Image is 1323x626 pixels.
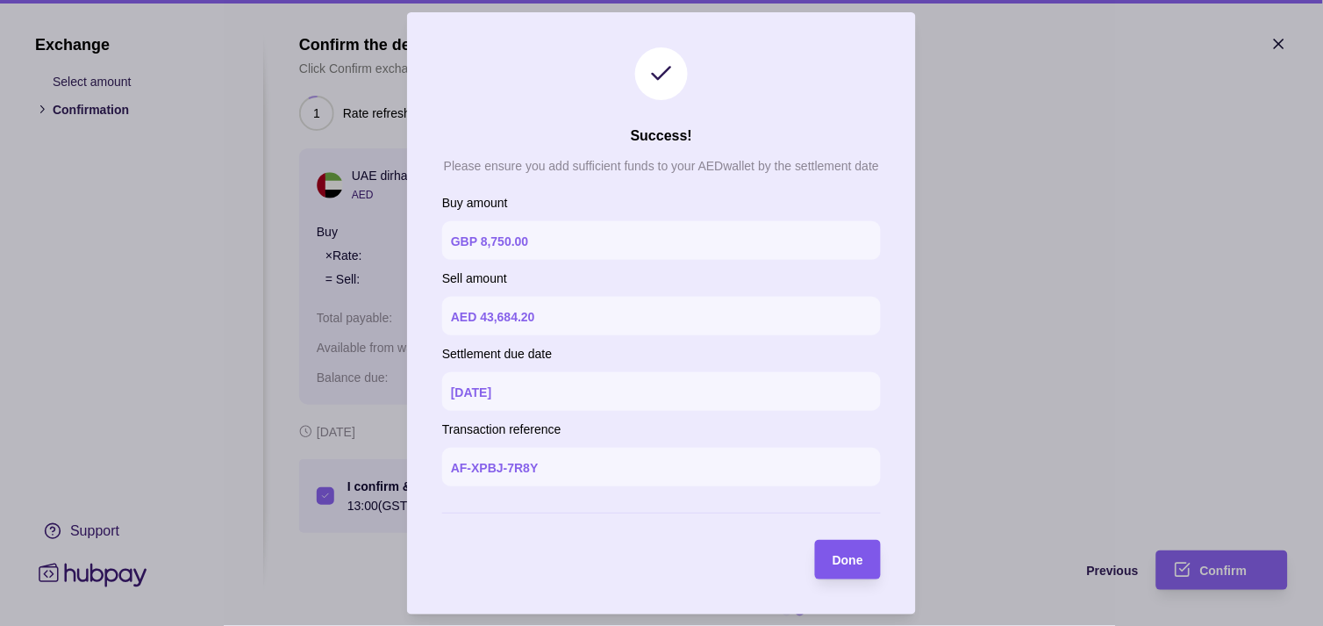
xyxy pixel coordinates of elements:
[451,461,539,475] p: AF-XPBJ-7R8Y
[451,310,535,324] p: AED 43,684.20
[815,540,881,579] button: Done
[444,159,879,173] p: Please ensure you add sufficient funds to your AED wallet by the settlement date
[451,234,528,248] p: GBP 8,750.00
[631,126,692,146] h2: Success!
[442,193,881,212] p: Buy amount
[442,269,881,288] p: Sell amount
[442,344,881,363] p: Settlement due date
[442,420,881,439] p: Transaction reference
[833,553,863,567] span: Done
[451,385,491,399] p: [DATE]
